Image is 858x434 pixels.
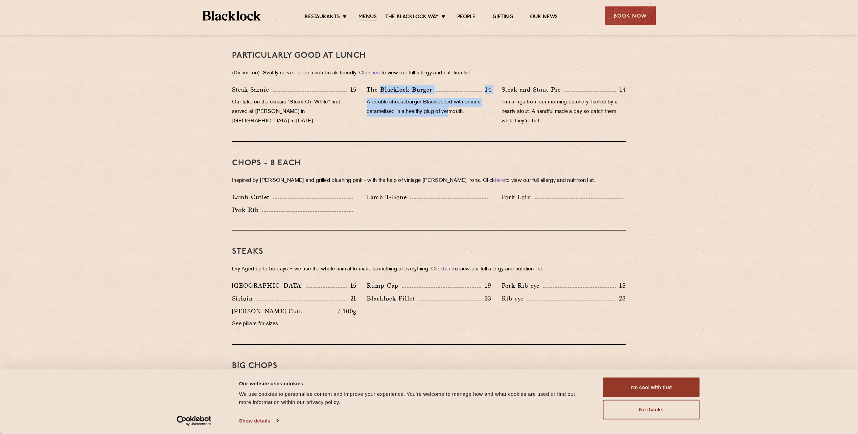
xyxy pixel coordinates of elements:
[232,281,306,290] p: [GEOGRAPHIC_DATA]
[232,192,273,202] p: Lamb Cutlet
[347,85,357,94] p: 15
[603,400,700,419] button: No thanks
[502,85,564,94] p: Steak and Stout Pie
[164,416,224,426] a: Usercentrics Cookiebot - opens in a new window
[481,281,491,290] p: 19
[605,6,656,25] div: Book Now
[232,69,626,78] p: (Dinner too). Swiftly served to be lunch-break-friendly. Click to view our full allergy and nutri...
[502,192,535,202] p: Pork Loin
[305,14,340,21] a: Restaurants
[232,319,356,329] p: See pillars for sizes
[482,85,491,94] p: 14
[495,178,505,183] a: here
[603,378,700,397] button: I'm cool with that
[367,281,402,290] p: Rump Cap
[367,294,418,303] p: Blacklock Fillet
[457,14,476,21] a: People
[616,281,626,290] p: 18
[232,362,626,370] h3: Big Chops
[232,51,626,60] h3: PARTICULARLY GOOD AT LUNCH
[358,14,377,21] a: Menus
[232,205,262,215] p: Pork Rib
[502,294,527,303] p: Rib-eye
[616,294,626,303] p: 28
[481,294,491,303] p: 23
[347,281,357,290] p: 15
[232,247,626,256] h3: Steaks
[239,416,278,426] a: Show details
[367,192,410,202] p: Lamb T-Bone
[239,379,588,387] div: Our website uses cookies
[443,267,453,272] a: here
[239,390,588,406] div: We use cookies to personalise content and improve your experience. You're welcome to manage how a...
[347,294,357,303] p: 21
[232,265,626,274] p: Dry Aged up to 55 days − we use the whole animal to make something of everything. Click to view o...
[203,11,261,21] img: BL_Textured_Logo-footer-cropped.svg
[232,307,305,316] p: [PERSON_NAME] Cuts
[232,176,626,186] p: Inspired by [PERSON_NAME] and grilled blushing pink - with the help of vintage [PERSON_NAME] iron...
[530,14,558,21] a: Our News
[232,294,256,303] p: Sirloin
[232,159,626,168] h3: Chops - 8 each
[334,307,356,316] p: / 100g
[232,85,273,94] p: Steak Sarnie
[385,14,439,21] a: The Blacklock Way
[502,281,543,290] p: Pork Rib-eye
[616,85,626,94] p: 14
[502,98,626,126] p: Trimmings from our morning butchery, fuelled by a hearty stout. A handful made a day so catch the...
[492,14,513,21] a: Gifting
[367,98,491,117] p: A double cheeseburger Blacklocked with onions caramelised in a healthy glug of vermouth.
[371,71,381,76] a: here
[232,98,356,126] p: Our take on the classic “Steak-On-White” first served at [PERSON_NAME] in [GEOGRAPHIC_DATA] in [D...
[367,85,436,94] p: The Blacklock Burger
